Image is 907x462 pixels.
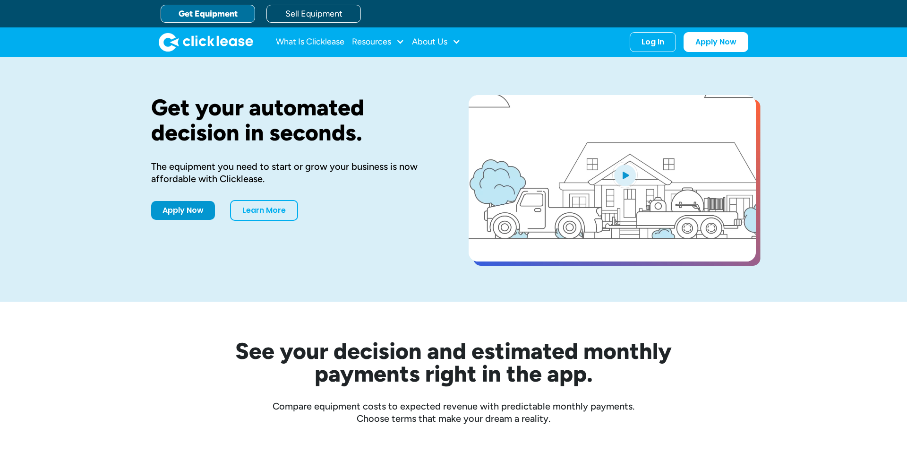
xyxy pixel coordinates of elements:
[266,5,361,23] a: Sell Equipment
[159,33,253,52] img: Clicklease logo
[151,95,438,145] h1: Get your automated decision in seconds.
[412,33,461,52] div: About Us
[159,33,253,52] a: home
[161,5,255,23] a: Get Equipment
[151,201,215,220] a: Apply Now
[642,37,664,47] div: Log In
[612,162,638,188] img: Blue play button logo on a light blue circular background
[189,340,718,385] h2: See your decision and estimated monthly payments right in the app.
[352,33,404,52] div: Resources
[230,200,298,221] a: Learn More
[469,95,756,262] a: open lightbox
[684,32,748,52] a: Apply Now
[151,400,756,425] div: Compare equipment costs to expected revenue with predictable monthly payments. Choose terms that ...
[276,33,344,52] a: What Is Clicklease
[151,160,438,185] div: The equipment you need to start or grow your business is now affordable with Clicklease.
